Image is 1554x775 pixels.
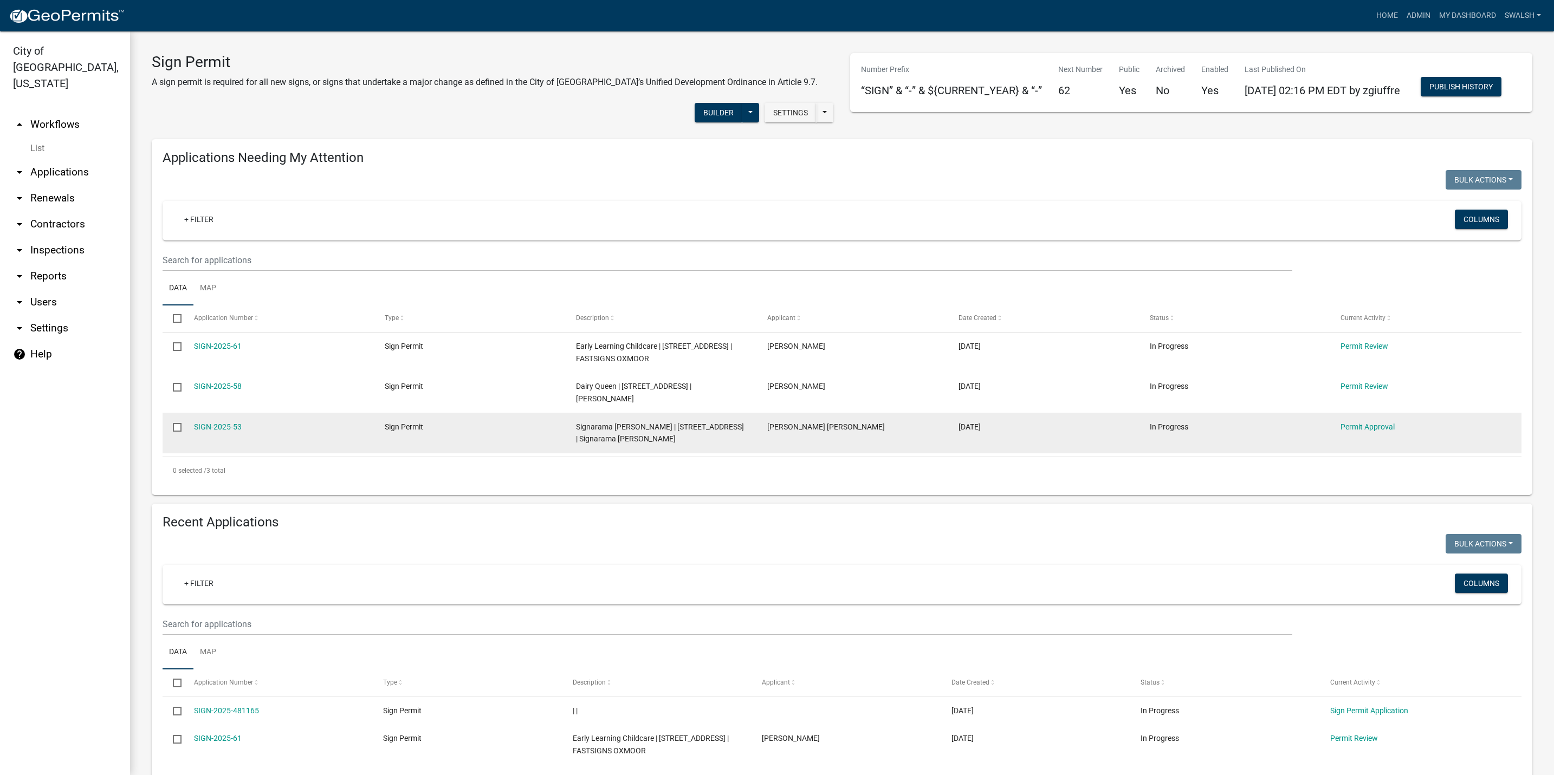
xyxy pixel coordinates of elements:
[959,314,996,322] span: Date Created
[1330,734,1378,743] a: Permit Review
[383,734,422,743] span: Sign Permit
[959,382,981,390] span: 09/15/2025
[576,422,744,444] span: Signarama Dixie | 300 Spring Street, Jeffersonville IN 47130 | Signarama Dixie
[13,166,26,179] i: arrow_drop_down
[13,118,26,131] i: arrow_drop_up
[948,305,1139,331] datatable-header-cell: Date Created
[951,734,974,743] span: 09/16/2025
[1245,84,1400,97] span: [DATE] 02:16 PM EDT by zgiuffre
[183,305,374,331] datatable-header-cell: Application Number
[13,322,26,335] i: arrow_drop_down
[1446,534,1521,553] button: Bulk Actions
[163,669,183,695] datatable-header-cell: Select
[163,635,193,670] a: Data
[194,679,253,686] span: Application Number
[194,706,259,715] a: SIGN-2025-481165
[1330,305,1521,331] datatable-header-cell: Current Activity
[1156,84,1185,97] h5: No
[1402,5,1435,26] a: Admin
[383,679,397,686] span: Type
[1455,574,1508,593] button: Columns
[13,296,26,309] i: arrow_drop_down
[194,314,253,322] span: Application Number
[373,669,562,695] datatable-header-cell: Type
[163,457,1521,484] div: 3 total
[1130,669,1320,695] datatable-header-cell: Status
[1141,679,1160,686] span: Status
[1421,77,1501,96] button: Publish History
[573,706,578,715] span: | |
[1435,5,1500,26] a: My Dashboard
[1330,679,1375,686] span: Current Activity
[183,669,373,695] datatable-header-cell: Application Number
[194,342,242,350] a: SIGN-2025-61
[163,150,1521,166] h4: Applications Needing My Attention
[757,305,948,331] datatable-header-cell: Applicant
[1150,314,1169,322] span: Status
[193,635,223,670] a: Map
[194,734,242,743] a: SIGN-2025-61
[752,669,941,695] datatable-header-cell: Applicant
[1341,314,1385,322] span: Current Activity
[1319,669,1509,695] datatable-header-cell: Current Activity
[861,84,1042,97] h5: “SIGN” & “-” & ${CURRENT_YEAR} & “-”
[1372,5,1402,26] a: Home
[765,103,817,122] button: Settings
[13,348,26,361] i: help
[1156,64,1185,75] p: Archived
[194,422,242,431] a: SIGN-2025-53
[1150,422,1188,431] span: In Progress
[1058,84,1103,97] h5: 62
[1341,382,1388,390] a: Permit Review
[385,314,399,322] span: Type
[152,53,818,71] h3: Sign Permit
[1201,84,1228,97] h5: Yes
[1245,64,1400,75] p: Last Published On
[1139,305,1330,331] datatable-header-cell: Status
[1150,342,1188,350] span: In Progress
[1455,210,1508,229] button: Columns
[163,305,183,331] datatable-header-cell: Select
[767,422,885,431] span: cynthia Miles Brown
[1500,5,1545,26] a: swalsh
[163,515,1521,530] h4: Recent Applications
[1341,422,1395,431] a: Permit Approval
[767,314,795,322] span: Applicant
[194,382,242,390] a: SIGN-2025-58
[767,342,825,350] span: Don Wallis
[13,218,26,231] i: arrow_drop_down
[951,679,989,686] span: Date Created
[176,210,222,229] a: + Filter
[385,422,423,431] span: Sign Permit
[1058,64,1103,75] p: Next Number
[1150,382,1188,390] span: In Progress
[13,192,26,205] i: arrow_drop_down
[1119,84,1139,97] h5: Yes
[163,249,1292,271] input: Search for applications
[193,271,223,306] a: Map
[1141,734,1179,743] span: In Progress
[1330,706,1408,715] a: Sign Permit Application
[576,342,732,363] span: Early Learning Childcare | 1604 E 10th Street | FASTSIGNS OXMOOR
[695,103,742,122] button: Builder
[941,669,1130,695] datatable-header-cell: Date Created
[13,270,26,283] i: arrow_drop_down
[13,244,26,257] i: arrow_drop_down
[573,679,606,686] span: Description
[385,382,423,390] span: Sign Permit
[1119,64,1139,75] p: Public
[767,382,825,390] span: John Odom
[1201,64,1228,75] p: Enabled
[959,422,981,431] span: 08/14/2025
[762,734,820,743] span: Don Wallis
[383,706,422,715] span: Sign Permit
[152,76,818,89] p: A sign permit is required for all new signs, or signs that undertake a major change as defined in...
[576,314,609,322] span: Description
[173,467,206,474] span: 0 selected /
[1446,170,1521,190] button: Bulk Actions
[1341,342,1388,350] a: Permit Review
[959,342,981,350] span: 09/16/2025
[176,574,222,593] a: + Filter
[1141,706,1179,715] span: In Progress
[163,271,193,306] a: Data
